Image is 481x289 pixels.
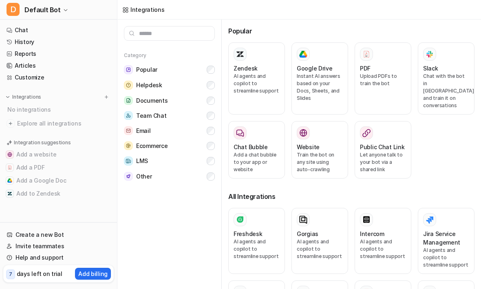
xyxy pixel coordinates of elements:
button: Google DriveGoogle DriveInstant AI answers based on your Docs, Sheets, and Slides [291,42,348,115]
h3: Gorgias [297,229,318,238]
p: AI agents and copilot to streamline support [360,238,406,260]
button: LMSLMS [124,153,215,169]
h3: Popular [228,26,474,36]
a: Customize [3,72,114,83]
img: Slack [426,49,434,59]
button: PDFPDFUpload PDFs to train the bot [355,42,411,115]
button: EcommerceEcommerce [124,138,215,153]
button: OtherOther [124,169,215,184]
h3: Zendesk [234,64,258,73]
button: DocumentsDocuments [124,93,215,108]
img: Documents [124,96,133,105]
img: Add a Google Doc [7,178,12,183]
img: menu_add.svg [104,94,109,100]
a: Chat [3,24,114,36]
h3: Slack [423,64,438,73]
h3: All Integrations [228,192,474,201]
p: Let anyone talk to your bot via a shared link [360,151,406,173]
button: Chat BubbleAdd a chat bubble to your app or website [228,121,285,179]
button: Add a Google DocAdd a Google Doc [3,174,114,187]
a: Invite teammates [3,240,114,252]
p: Chat with the bot in [GEOGRAPHIC_DATA] and train it on conversations [423,73,469,109]
img: Email [124,126,133,135]
span: Helpdesk [136,81,162,89]
h3: Chat Bubble [234,143,268,151]
button: Jira Service ManagementAI agents and copilot to streamline support [418,208,474,274]
p: AI agents and copilot to streamline support [297,238,343,260]
h5: Category [124,52,215,59]
span: LMS [136,157,148,165]
p: Integrations [12,94,41,100]
h3: PDF [360,64,371,73]
div: Integrations [130,5,165,14]
span: Ecommerce [136,142,168,150]
img: explore all integrations [7,119,15,128]
a: Explore all integrations [3,118,114,129]
p: Add billing [78,269,108,278]
button: Public Chat LinkLet anyone talk to your bot via a shared link [355,121,411,179]
h3: Public Chat Link [360,143,405,151]
p: AI agents and copilot to streamline support [234,73,280,95]
div: No integrations [5,103,114,116]
p: AI agents and copilot to streamline support [234,238,280,260]
span: Other [136,172,152,181]
img: Helpdesk [124,81,133,90]
img: Other [124,172,133,181]
h3: Website [297,143,320,151]
button: IntercomAI agents and copilot to streamline support [355,208,411,274]
button: GorgiasAI agents and copilot to streamline support [291,208,348,274]
span: Team Chat [136,112,166,120]
button: PopularPopular [124,62,215,77]
p: days left on trial [17,269,62,278]
p: Instant AI answers based on your Docs, Sheets, and Slides [297,73,343,102]
p: Integration suggestions [14,139,71,146]
p: 7 [9,271,12,278]
button: FreshdeskAI agents and copilot to streamline support [228,208,285,274]
a: Help and support [3,252,114,263]
img: Add a website [7,152,12,157]
a: Integrations [122,5,165,14]
button: EmailEmail [124,123,215,138]
span: Documents [136,97,168,105]
p: Add a chat bubble to your app or website [234,151,280,173]
button: Team ChatTeam Chat [124,108,215,123]
span: Popular [136,66,157,74]
img: Popular [124,65,133,74]
button: Add a PDFAdd a PDF [3,161,114,174]
span: Default Bot [24,4,61,15]
img: LMS [124,157,133,165]
button: Add a websiteAdd a website [3,148,114,161]
img: Google Drive [299,51,307,58]
button: SlackSlackChat with the bot in [GEOGRAPHIC_DATA] and train it on conversations [418,42,474,115]
button: Integrations [3,93,44,101]
img: Website [299,129,307,137]
img: expand menu [5,94,11,100]
img: Add a PDF [7,165,12,170]
span: Explore all integrations [17,117,110,130]
button: ZendeskAI agents and copilot to streamline support [228,42,285,115]
img: Team Chat [124,111,133,120]
img: Add to Zendesk [7,191,12,196]
a: Create a new Bot [3,229,114,240]
span: Email [136,127,151,135]
p: Train the bot on any site using auto-crawling [297,151,343,173]
a: History [3,36,114,48]
p: Upload PDFs to train the bot [360,73,406,87]
h3: Jira Service Management [423,229,469,247]
h3: Freshdesk [234,229,262,238]
span: D [7,3,20,16]
a: Reports [3,48,114,60]
h3: Intercom [360,229,384,238]
button: Add to ZendeskAdd to Zendesk [3,187,114,200]
img: Ecommerce [124,141,133,150]
a: Articles [3,60,114,71]
h3: Google Drive [297,64,333,73]
button: HelpdeskHelpdesk [124,77,215,93]
button: Add billing [75,268,111,280]
button: WebsiteWebsiteTrain the bot on any site using auto-crawling [291,121,348,179]
img: PDF [362,50,371,58]
p: AI agents and copilot to streamline support [423,247,469,269]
